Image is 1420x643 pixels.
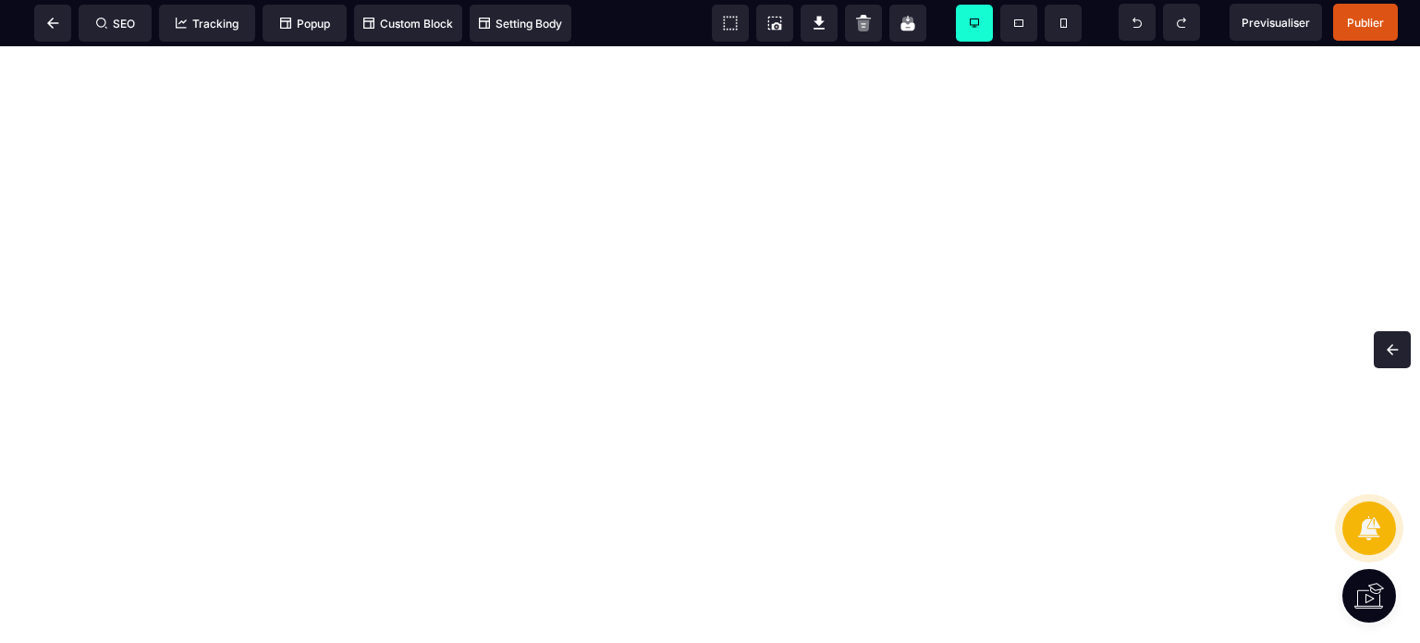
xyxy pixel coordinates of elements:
span: Previsualiser [1242,16,1310,30]
span: Popup [280,17,330,31]
span: SEO [96,17,135,31]
span: Screenshot [756,5,793,42]
span: Setting Body [479,17,562,31]
span: Custom Block [363,17,453,31]
span: Publier [1347,16,1384,30]
span: Tracking [176,17,239,31]
span: View components [712,5,749,42]
span: Preview [1230,4,1322,41]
